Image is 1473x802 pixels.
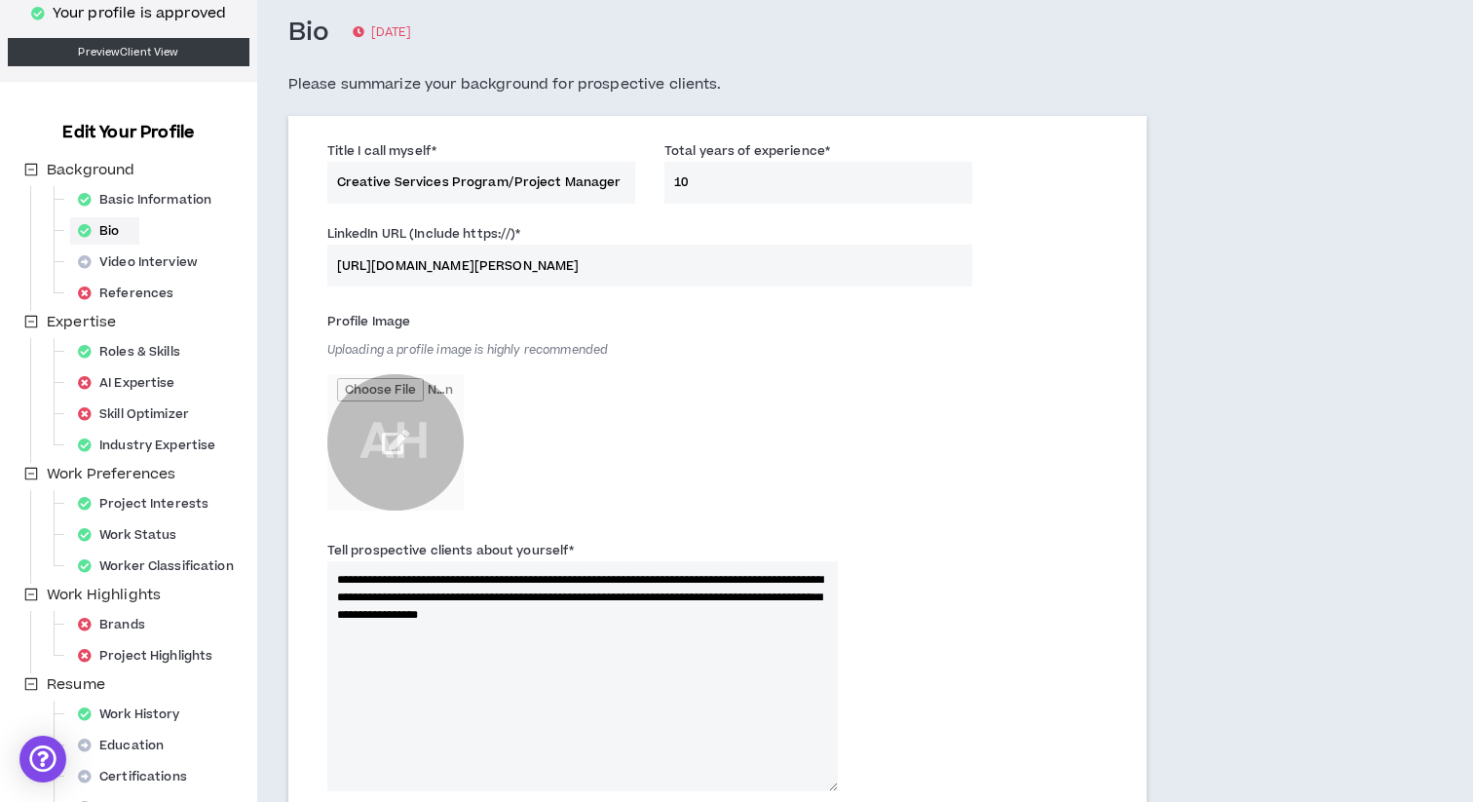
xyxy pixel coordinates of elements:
span: Work Preferences [47,464,175,484]
span: Uploading a profile image is highly recommended [327,342,609,359]
span: Work Highlights [47,585,161,605]
span: Background [43,159,138,182]
div: Education [70,732,183,759]
input: LinkedIn URL [327,245,972,286]
div: AI Expertise [70,369,195,397]
span: Resume [47,674,105,695]
span: minus-square [24,315,38,328]
div: Brands [70,611,165,638]
span: Background [47,160,134,180]
h5: Please summarize your background for prospective clients. [288,73,1147,96]
span: minus-square [24,467,38,480]
div: Video Interview [70,248,217,276]
label: Profile Image [327,306,411,337]
p: Your profile is approved [53,3,226,24]
span: minus-square [24,677,38,691]
div: Worker Classification [70,553,253,580]
span: minus-square [24,588,38,601]
div: Skill Optimizer [70,401,208,428]
span: Expertise [43,311,120,334]
div: References [70,280,193,307]
span: Expertise [47,312,116,332]
div: Roles & Skills [70,338,200,365]
div: Work History [70,701,200,728]
div: Bio [70,217,139,245]
label: Title I call myself [327,135,436,167]
span: minus-square [24,163,38,176]
div: Project Highlights [70,642,232,669]
span: Work Highlights [43,584,165,607]
span: Resume [43,673,109,697]
div: Certifications [70,763,207,790]
div: Work Status [70,521,196,549]
input: Years [664,162,972,204]
span: Work Preferences [43,463,179,486]
input: e.g. Creative Director, Digital Strategist, etc. [327,162,635,204]
h3: Edit Your Profile [55,121,202,144]
p: [DATE] [353,23,411,43]
h3: Bio [288,17,330,50]
a: PreviewClient View [8,38,249,66]
label: Total years of experience [664,135,830,167]
label: Tell prospective clients about yourself [327,535,575,566]
div: Open Intercom Messenger [19,736,66,783]
label: LinkedIn URL (Include https://) [327,218,521,249]
div: Industry Expertise [70,432,235,459]
div: Project Interests [70,490,228,517]
div: Basic Information [70,186,231,213]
